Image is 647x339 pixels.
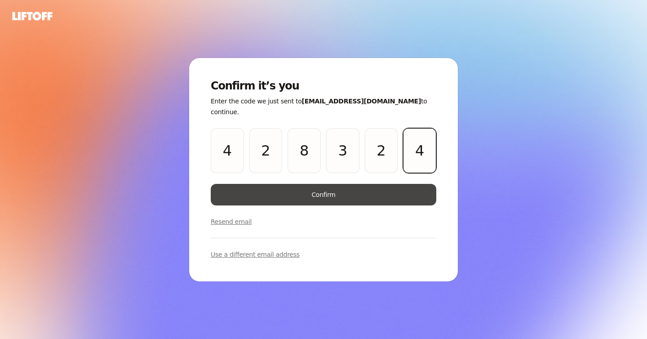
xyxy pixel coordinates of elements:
button: Confirm [211,184,436,205]
p: Enter the code we just sent to to continue. [211,96,436,117]
p: Confirm it’s you [211,80,436,92]
input: Please enter OTP character 2 [249,128,283,173]
input: Please enter OTP character 1 [211,128,244,173]
input: Please enter OTP character 4 [326,128,359,173]
input: Please enter OTP character 3 [288,128,321,173]
input: Please enter OTP character 5 [365,128,398,173]
span: [EMAIL_ADDRESS][DOMAIN_NAME] [302,98,421,105]
p: Resend email [211,216,252,227]
input: Please enter OTP character 6 [403,128,436,173]
p: Use a different email address [211,249,300,260]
